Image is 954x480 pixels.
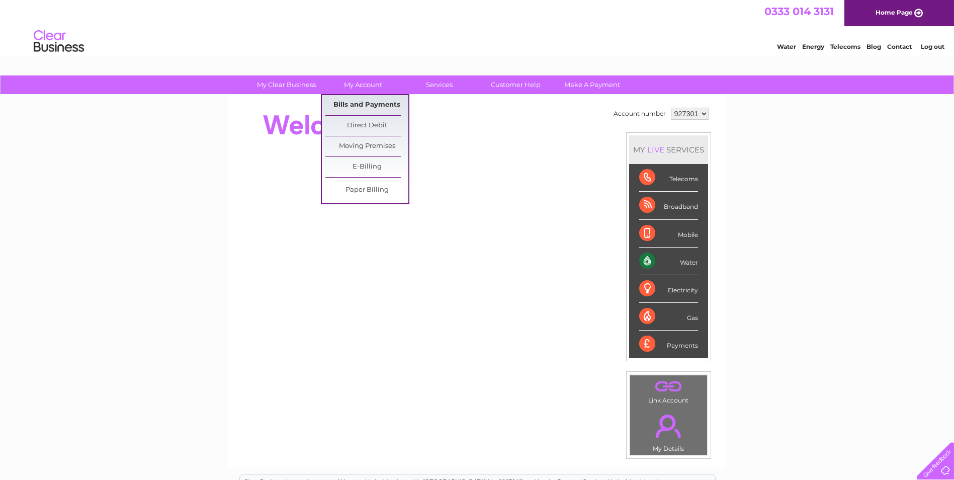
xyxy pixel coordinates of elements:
[325,136,408,156] a: Moving Premises
[639,192,698,219] div: Broadband
[639,331,698,358] div: Payments
[630,406,708,455] td: My Details
[921,43,944,50] a: Log out
[325,157,408,177] a: E-Billing
[633,409,705,444] a: .
[325,95,408,115] a: Bills and Payments
[629,135,708,164] div: MY SERVICES
[325,180,408,200] a: Paper Billing
[802,43,824,50] a: Energy
[630,375,708,407] td: Link Account
[611,105,668,122] td: Account number
[633,378,705,395] a: .
[245,75,328,94] a: My Clear Business
[639,220,698,248] div: Mobile
[830,43,860,50] a: Telecoms
[887,43,912,50] a: Contact
[325,116,408,136] a: Direct Debit
[639,164,698,192] div: Telecoms
[240,6,715,49] div: Clear Business is a trading name of Verastar Limited (registered in [GEOGRAPHIC_DATA] No. 3667643...
[321,75,404,94] a: My Account
[398,75,481,94] a: Services
[764,5,834,18] a: 0333 014 3131
[639,275,698,303] div: Electricity
[645,145,666,154] div: LIVE
[777,43,796,50] a: Water
[639,248,698,275] div: Water
[551,75,634,94] a: Make A Payment
[639,303,698,331] div: Gas
[474,75,557,94] a: Customer Help
[33,26,84,57] img: logo.png
[866,43,881,50] a: Blog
